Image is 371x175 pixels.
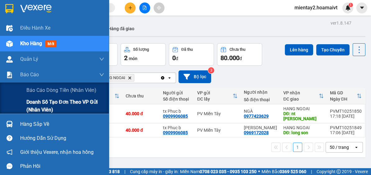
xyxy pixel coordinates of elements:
[244,114,269,119] div: 0977423629
[349,3,353,7] sup: 1
[330,114,362,119] div: 17:18 [DATE]
[283,111,324,121] div: DĐ: nt phuong thao
[330,125,362,130] div: PVMT10251849
[330,109,362,114] div: PVMT10251850
[230,47,245,52] div: Chưa thu
[285,44,313,55] button: Lên hàng
[327,88,365,104] th: Toggle SortBy
[293,143,302,152] button: 1
[239,56,242,61] span: đ
[356,2,367,13] button: caret-down
[163,130,188,135] div: 0909906085
[331,20,351,26] div: ver 1.8.147
[139,2,150,13] button: file-add
[208,67,214,73] sup: 3
[330,130,362,135] div: 17:06 [DATE]
[197,90,233,95] div: VP gửi
[124,54,128,62] span: 2
[283,125,324,130] div: HANG NGOAI
[262,168,306,175] span: Miền Bắc
[6,25,13,31] img: warehouse-icon
[172,54,176,62] span: 0
[163,109,191,114] div: tx Phuc b
[220,54,239,62] span: 80.000
[163,90,191,95] div: Người gửi
[280,169,306,174] strong: 0369 525 060
[244,109,277,114] div: NGÀ
[163,97,191,102] div: Số điện thoại
[20,162,104,171] div: Phản hồi
[197,128,238,133] div: PV Miền Tây
[179,70,211,83] button: Bộ lọc
[103,21,139,36] button: Hàng đã giao
[244,130,269,135] div: 0969172028
[283,106,324,111] div: HANG NGOAI
[124,168,125,175] span: |
[20,24,50,32] span: Điều hành xe
[20,120,104,129] div: Hàng sắp về
[330,90,357,95] div: Mã GD
[99,72,104,77] span: down
[20,55,38,63] span: Quản Lý
[290,4,342,12] span: mientay2.hoamaivt
[330,97,357,102] div: Ngày ĐH
[197,111,238,116] div: PV Miền Tây
[316,44,350,55] button: Tạo Chuyến
[126,128,157,133] div: 40.000 đ
[176,56,178,61] span: đ
[280,88,327,104] th: Toggle SortBy
[99,57,104,62] span: down
[20,40,42,46] span: Kho hàng
[167,75,172,80] svg: open
[142,6,147,10] span: file-add
[20,134,104,143] div: Hướng dẫn sử dụng
[200,169,257,174] strong: 0708 023 035 - 0935 103 250
[163,114,188,119] div: 0909906085
[101,75,125,80] span: HANG NGOAI
[345,5,351,11] img: icon-new-feature
[244,90,277,95] div: Người nhận
[311,168,312,175] span: |
[130,168,179,175] span: Cung cấp máy in - giấy in:
[6,40,13,47] img: warehouse-icon
[99,74,134,82] span: HANG NGOAI, close by backspace
[133,47,149,52] div: Số lượng
[126,93,157,98] div: Chưa thu
[7,163,12,169] span: message
[244,97,277,102] div: Số điện thoại
[160,75,165,80] svg: Clear all
[7,135,12,141] span: question-circle
[197,97,233,102] div: ĐC lấy
[26,98,104,114] span: Doanh số tạo đơn theo VP gửi (nhân viên)
[283,97,319,102] div: ĐC giao
[6,121,13,127] img: warehouse-icon
[181,47,193,52] div: Đã thu
[163,125,191,130] div: tx Phuc b
[6,72,13,78] img: solution-icon
[7,149,12,155] span: notification
[125,2,136,13] button: plus
[258,170,260,173] span: ⚪️
[126,111,157,116] div: 40.000 đ
[6,56,13,63] img: warehouse-icon
[283,90,319,95] div: VP nhận
[45,40,57,47] span: mới
[26,86,96,94] span: Báo cáo dòng tiền (nhân viên)
[217,43,262,66] button: Chưa thu80.000đ
[20,148,94,156] span: Giới thiệu Vexere, nhận hoa hồng
[20,71,39,78] span: Báo cáo
[180,168,257,175] span: Miền Nam
[194,88,241,104] th: Toggle SortBy
[244,125,277,130] div: HỒNG ANH
[157,6,161,10] span: aim
[283,130,324,135] div: DĐ: long son
[354,145,359,150] svg: open
[336,169,341,174] span: copyright
[128,76,132,80] svg: Delete
[359,5,365,11] span: caret-down
[128,6,132,10] span: plus
[330,144,349,150] div: 50 / trang
[154,2,165,13] button: aim
[121,43,166,66] button: Số lượng2món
